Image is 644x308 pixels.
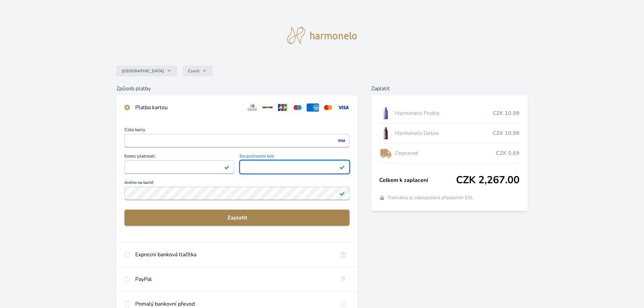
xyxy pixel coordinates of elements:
img: visa.svg [337,103,350,112]
span: Číslo karty [124,128,350,134]
img: Platné pole [339,191,345,196]
div: PayPal [135,275,332,283]
img: CLEAN_PROBIO_se_stinem_x-lo.jpg [379,105,392,122]
span: CZK 0.69 [496,149,520,157]
span: Zaplatit [130,214,344,222]
iframe: Iframe pro číslo karty [127,136,347,145]
span: Harmonelo Probio [395,109,493,117]
img: paypal.svg [337,275,350,283]
span: CZK 10.99 [493,109,520,117]
div: Platba kartou [135,103,241,112]
span: CZK 10.99 [493,129,520,137]
img: jcb.svg [277,103,289,112]
img: Platné pole [339,164,345,170]
span: Czech [188,68,199,74]
span: Konec platnosti [124,154,234,160]
button: Czech [183,66,213,76]
span: Celkem k zaplacení [379,176,456,184]
img: delivery-lo.png [379,145,392,162]
h6: Zaplatit [371,85,528,93]
input: Jméno na kartěPlatné pole [124,187,350,200]
img: amex.svg [307,103,319,112]
img: visa [337,138,346,144]
img: diners.svg [246,103,259,112]
iframe: Iframe pro bezpečnostní kód [243,162,347,172]
span: Transakce je zabezpečena připojením SSL [387,194,474,201]
img: maestro.svg [291,103,304,112]
h6: Způsob platby [116,85,358,93]
span: Bezpečnostní kód [240,154,350,160]
span: Dopravné [395,149,496,157]
button: [GEOGRAPHIC_DATA] [116,66,177,76]
div: Pomalý bankovní převod [135,300,332,308]
img: onlineBanking_CZ.svg [337,251,350,259]
span: [GEOGRAPHIC_DATA] [122,68,164,74]
span: Jméno na kartě [124,181,350,187]
img: discover.svg [261,103,274,112]
img: bankTransfer_IBAN.svg [337,300,350,308]
button: Zaplatit [124,210,350,226]
img: DETOX_se_stinem_x-lo.jpg [379,125,392,142]
span: CZK 2,267.00 [456,174,520,186]
iframe: Iframe pro datum vypršení platnosti [127,162,231,172]
img: Platné pole [224,164,230,170]
div: Expresní banková tlačítka [135,251,332,259]
span: Harmonelo Detox [395,129,493,137]
img: logo.svg [287,27,357,44]
img: mc.svg [322,103,334,112]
